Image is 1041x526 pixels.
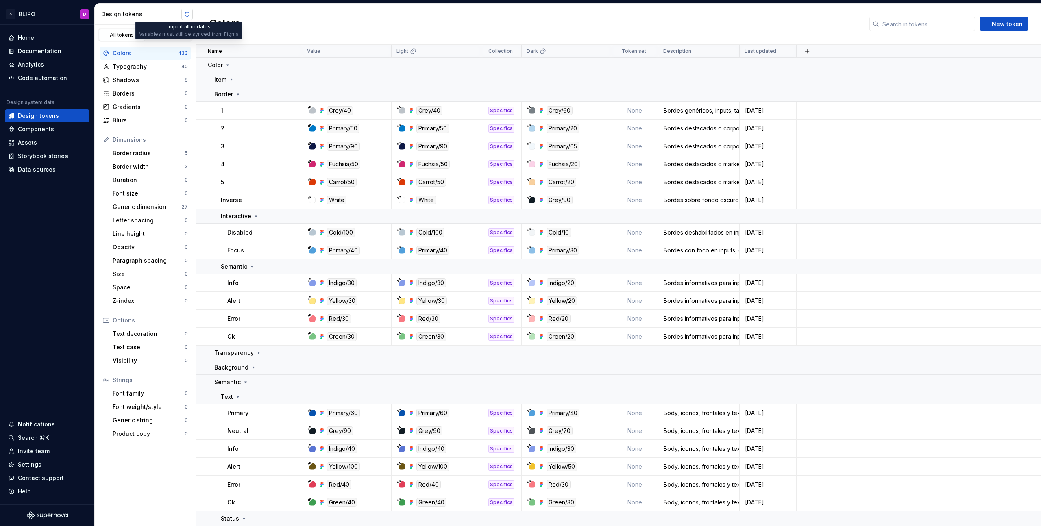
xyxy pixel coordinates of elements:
[109,294,191,307] a: Z-index0
[488,142,514,150] div: Specifics
[659,178,739,186] div: Bordes destacados o marketing inputs, dividers...
[113,256,185,265] div: Paragraph spacing
[416,332,446,341] div: Green/30
[185,298,188,304] div: 0
[327,409,360,417] div: Primary/60
[7,99,54,106] div: Design system data
[5,58,89,71] a: Analytics
[611,292,658,310] td: None
[113,243,185,251] div: Opacity
[18,461,41,469] div: Settings
[488,48,513,54] p: Collection
[185,90,188,97] div: 0
[18,139,37,147] div: Assets
[185,357,188,364] div: 0
[109,147,191,160] a: Border radius5
[221,160,225,168] p: 4
[209,17,240,31] h2: Colors
[488,246,514,254] div: Specifics
[18,487,31,496] div: Help
[488,297,514,305] div: Specifics
[416,160,450,169] div: Fuchsia/50
[5,445,89,458] a: Invite team
[113,116,185,124] div: Blurs
[113,216,185,224] div: Letter spacing
[488,480,514,489] div: Specifics
[109,174,191,187] a: Duration0
[227,333,235,341] p: Ok
[547,426,573,435] div: Grey/70
[113,76,185,84] div: Shadows
[416,426,442,435] div: Grey/90
[488,445,514,453] div: Specifics
[185,344,188,350] div: 0
[416,196,436,204] div: White
[740,107,796,115] div: [DATE]
[5,163,89,176] a: Data sources
[113,136,188,144] div: Dimensions
[527,48,538,54] p: Dark
[416,178,446,187] div: Carrot/50
[109,187,191,200] a: Font size0
[488,463,514,471] div: Specifics
[740,196,796,204] div: [DATE]
[740,160,796,168] div: [DATE]
[5,150,89,163] a: Storybook stories
[327,332,357,341] div: Green/30
[18,61,44,69] div: Analytics
[327,196,346,204] div: White
[83,11,86,17] div: D
[547,409,579,417] div: Primary/40
[113,283,185,291] div: Space
[100,47,191,60] a: Colors433
[488,333,514,341] div: Specifics
[547,444,576,453] div: Indigo/30
[227,427,248,435] p: Neutral
[109,241,191,254] a: Opacity0
[5,458,89,471] a: Settings
[659,297,739,305] div: Bordes informativos para inputs, tablas, iconos, dividers... Info algo crítica
[227,228,253,237] p: Disabled
[185,150,188,156] div: 5
[214,363,248,372] p: Background
[113,330,185,338] div: Text decoration
[113,163,185,171] div: Border width
[416,409,449,417] div: Primary/60
[547,246,579,255] div: Primary/30
[113,297,185,305] div: Z-index
[185,284,188,291] div: 0
[109,281,191,294] a: Space0
[611,493,658,511] td: None
[113,270,185,278] div: Size
[327,462,360,471] div: Yellow/100
[18,474,64,482] div: Contact support
[547,106,573,115] div: Grey/60
[659,445,739,453] div: Body, iconos, frontales y texto. Notificaciones y alertas de tipo informativo. Info no crítica
[659,124,739,133] div: Bordes destacados o corporativos inputs, tablas, dividers...
[221,263,247,271] p: Semantic
[6,9,15,19] div: S
[227,498,235,506] p: Ok
[740,228,796,237] div: [DATE]
[307,48,320,54] p: Value
[5,431,89,444] button: Search ⌘K
[488,409,514,417] div: Specifics
[547,228,571,237] div: Cold/10
[113,203,181,211] div: Generic dimension
[659,142,739,150] div: Bordes destacados o corporativos inputs, tablas, dividers...
[113,63,181,71] div: Typography
[109,267,191,280] a: Size0
[5,72,89,85] a: Code automation
[101,10,181,18] div: Design tokens
[659,160,739,168] div: Bordes destacados o marketing inputs, dividers...
[18,152,68,160] div: Storybook stories
[100,74,191,87] a: Shadows8
[659,498,739,506] div: Body, iconos, frontales y texto. Notificaciones y alertas de tipo alerta. Info positiva
[740,445,796,453] div: [DATE]
[181,63,188,70] div: 40
[100,60,191,73] a: Typography40
[109,400,191,413] a: Font weight/style0
[178,50,188,57] div: 433
[740,409,796,417] div: [DATE]
[611,120,658,137] td: None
